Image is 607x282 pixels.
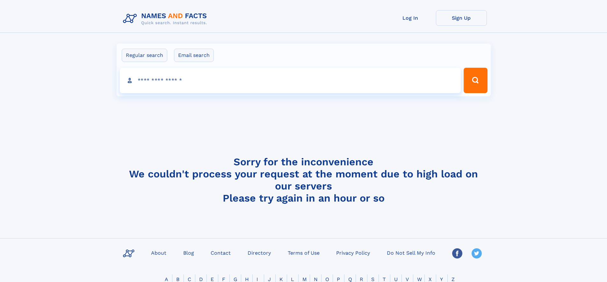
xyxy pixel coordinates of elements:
img: Facebook [452,248,462,258]
label: Email search [174,49,214,62]
button: Search Button [464,68,487,93]
img: Logo Names and Facts [120,10,212,27]
h4: Sorry for the inconvenience We couldn't process your request at the moment due to high load on ou... [120,156,487,204]
a: Log In [385,10,436,26]
a: Blog [181,248,197,257]
a: Terms of Use [285,248,322,257]
a: Directory [245,248,273,257]
a: About [148,248,169,257]
img: Twitter [472,248,482,258]
a: Contact [208,248,233,257]
input: search input [120,68,461,93]
a: Sign Up [436,10,487,26]
label: Regular search [122,49,167,62]
a: Privacy Policy [334,248,372,257]
a: Do Not Sell My Info [384,248,438,257]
